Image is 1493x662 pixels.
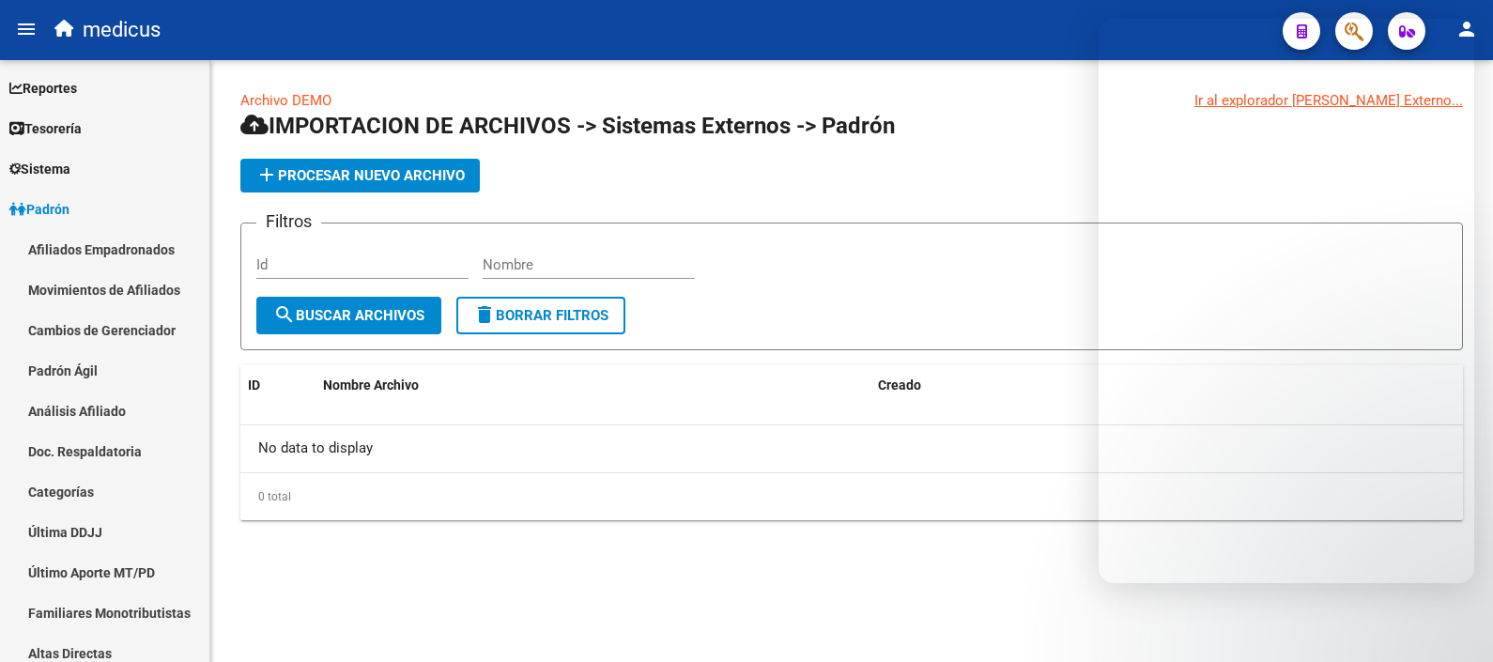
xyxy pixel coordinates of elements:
[273,303,296,326] mat-icon: search
[240,159,480,192] button: Procesar nuevo archivo
[9,118,82,139] span: Tesorería
[255,167,465,184] span: Procesar nuevo archivo
[1429,598,1474,643] iframe: Intercom live chat
[316,365,870,406] datatable-header-cell: Nombre Archivo
[240,365,316,406] datatable-header-cell: ID
[240,92,331,109] a: Archivo DEMO
[878,377,921,393] span: Creado
[273,307,424,324] span: Buscar Archivos
[323,377,419,393] span: Nombre Archivo
[256,297,441,334] button: Buscar Archivos
[240,113,895,139] span: IMPORTACION DE ARCHIVOS -> Sistemas Externos -> Padrón
[83,9,161,51] span: medicus
[870,365,1463,406] datatable-header-cell: Creado
[248,377,260,393] span: ID
[255,163,278,186] mat-icon: add
[9,199,69,220] span: Padrón
[473,307,608,324] span: Borrar Filtros
[456,297,625,334] button: Borrar Filtros
[9,159,70,179] span: Sistema
[256,208,321,235] h3: Filtros
[15,18,38,40] mat-icon: menu
[473,303,496,326] mat-icon: delete
[9,78,77,99] span: Reportes
[240,473,1463,520] div: 0 total
[240,425,1463,472] div: No data to display
[1099,19,1474,583] iframe: Intercom live chat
